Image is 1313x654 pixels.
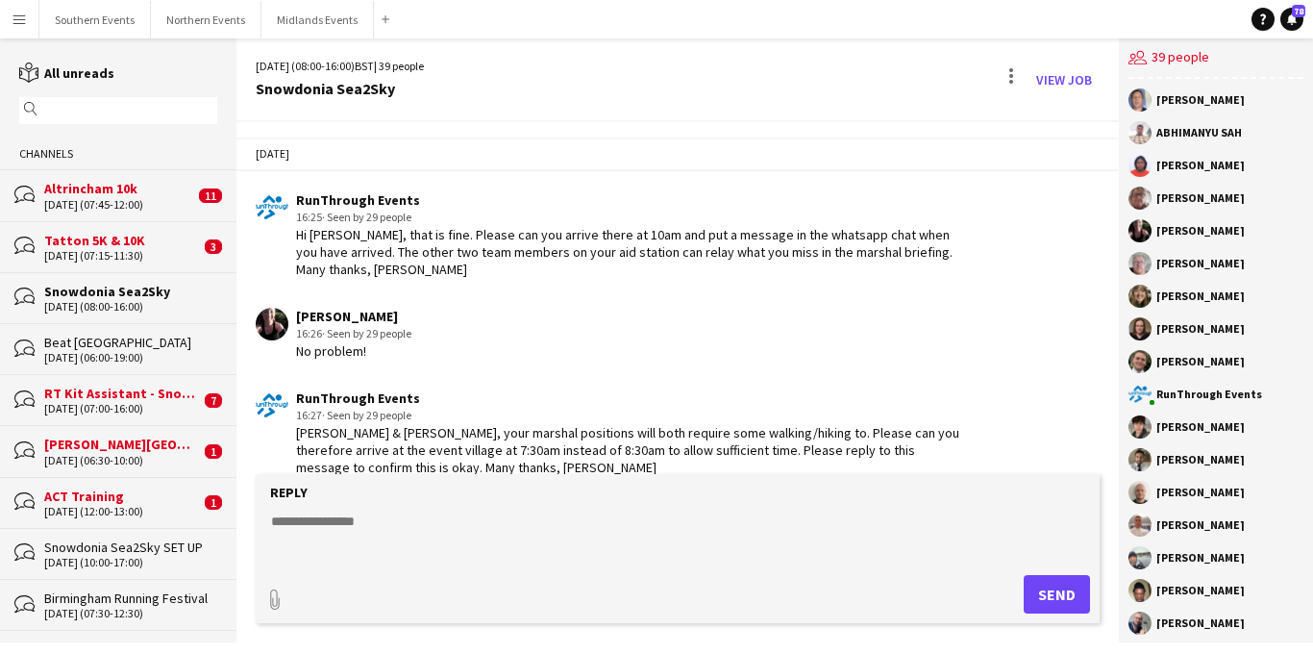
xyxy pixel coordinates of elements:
div: [DATE] (08:00-16:00) [44,300,217,314]
div: RunThrough Events [296,191,962,209]
div: [PERSON_NAME] [1156,421,1245,433]
div: [PERSON_NAME] [1156,356,1245,367]
div: 16:25 [296,209,962,226]
div: [DATE] (07:00-16:00) [44,402,200,415]
div: [DATE] (08:00-16:00) | 39 people [256,58,424,75]
a: All unreads [19,64,114,82]
div: [DATE] (10:00-17:00) [44,556,217,569]
div: [PERSON_NAME] [1156,617,1245,629]
div: [DATE] (12:00-13:00) [44,505,200,518]
label: Reply [270,484,308,501]
button: Northern Events [151,1,261,38]
span: 78 [1292,5,1305,17]
span: BST [355,59,374,73]
div: Snowdonia Sea2Sky [44,283,217,300]
span: 11 [199,189,222,203]
div: RunThrough Events [296,390,962,407]
span: 1 [205,495,222,510]
div: [PERSON_NAME] [1156,519,1245,531]
span: · Seen by 29 people [322,210,411,224]
span: 1 [205,444,222,459]
div: Birmingham Running Festival [44,590,217,607]
div: Snowdonia Sea2Sky SET UP [44,539,217,556]
span: 7 [205,393,222,408]
div: [PERSON_NAME] [1156,585,1245,596]
div: [PERSON_NAME] [1156,258,1245,269]
div: Altrincham 10k [44,180,194,197]
button: Southern Events [39,1,151,38]
a: 78 [1280,8,1303,31]
a: View Job [1028,64,1100,95]
div: [PERSON_NAME] [1156,94,1245,106]
div: Hi [PERSON_NAME], that is fine. Please can you arrive there at 10am and put a message in the what... [296,226,962,279]
div: [PERSON_NAME] [1156,454,1245,465]
div: ABHIMANYU SAH [1156,127,1242,138]
div: ACT Training [44,488,200,505]
div: 16:26 [296,325,411,342]
div: [PERSON_NAME] [1156,225,1245,237]
div: 39 people [1128,38,1303,79]
div: [DATE] (07:45-12:00) [44,198,194,212]
div: [PERSON_NAME] [1156,192,1245,204]
div: [PERSON_NAME] [1156,160,1245,171]
div: [DATE] (07:15-11:30) [44,249,200,263]
span: 3 [205,239,222,254]
div: [DATE] (06:00-19:00) [44,351,217,365]
div: Snowdonia Sea2Sky [256,80,424,97]
div: [PERSON_NAME] [1156,487,1245,498]
div: Tatton 5K & 10K [44,232,200,249]
div: RT Kit Assistant - Snowdonia Sea2Sky [44,385,200,402]
div: [DATE] [236,138,1120,170]
div: [PERSON_NAME][GEOGRAPHIC_DATA] [44,436,200,453]
div: [PERSON_NAME] [1156,552,1245,564]
div: [PERSON_NAME] & [PERSON_NAME], your marshal positions will both require some walking/hiking to. P... [296,424,962,477]
div: [DATE] (07:30-12:30) [44,607,217,620]
button: Send [1024,575,1090,614]
div: [DATE] (06:30-10:00) [44,454,200,467]
div: Beat [GEOGRAPHIC_DATA] [44,334,217,351]
span: · Seen by 29 people [322,408,411,422]
div: [PERSON_NAME] [296,308,411,325]
div: [PERSON_NAME] [1156,323,1245,335]
span: · Seen by 29 people [322,326,411,340]
div: 16:27 [296,407,962,424]
button: Midlands Events [261,1,374,38]
div: RunThrough Events [1156,389,1262,400]
div: No problem! [296,342,411,360]
div: [PERSON_NAME] [1156,290,1245,302]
